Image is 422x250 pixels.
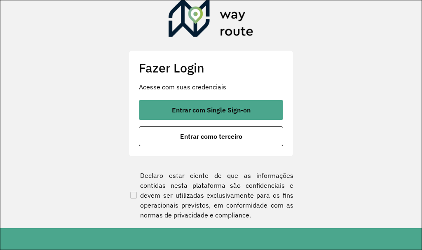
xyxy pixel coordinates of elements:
[180,133,242,140] span: Entrar como terceiro
[139,82,283,92] p: Acesse com suas credenciais
[169,0,253,40] img: Roteirizador AmbevTech
[172,107,251,113] span: Entrar com Single Sign-on
[139,126,283,146] button: button
[139,100,283,120] button: button
[129,171,293,220] label: Declaro estar ciente de que as informações contidas nesta plataforma são confidenciais e devem se...
[139,61,283,76] h2: Fazer Login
